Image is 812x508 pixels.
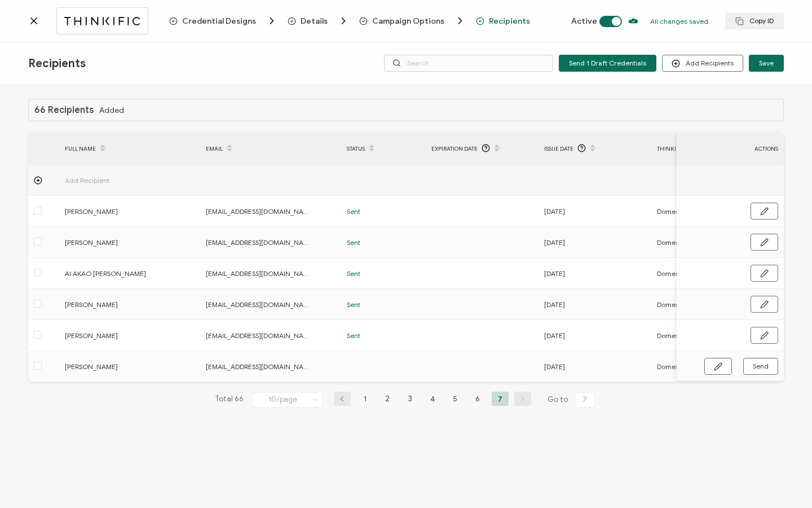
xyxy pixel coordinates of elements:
[544,360,565,373] span: [DATE]
[756,454,812,508] iframe: Chat Widget
[749,55,784,72] button: Save
[544,267,565,280] span: [DATE]
[489,17,530,25] span: Recipients
[252,392,323,408] input: Select
[544,329,565,342] span: [DATE]
[65,205,172,218] span: [PERSON_NAME]
[651,139,764,158] div: Thinkific Course Name
[288,15,349,27] span: Details
[476,17,530,25] span: Recipients
[169,15,530,27] div: Breadcrumb
[200,139,341,158] div: EMAIL
[356,392,373,406] li: 1
[65,360,172,373] span: [PERSON_NAME]
[759,60,774,67] span: Save
[469,392,486,406] li: 6
[341,139,426,158] div: Status
[650,17,708,25] p: All changes saved
[206,236,313,249] span: [EMAIL_ADDRESS][DOMAIN_NAME]
[34,105,94,115] h1: 66 Recipients
[301,17,328,25] span: Details
[548,392,597,408] span: Go to
[28,56,86,71] span: Recipients
[544,205,565,218] span: [DATE]
[206,298,313,311] span: [EMAIL_ADDRESS][DOMAIN_NAME]
[544,236,565,249] span: [DATE]
[59,139,200,158] div: FULL NAME
[206,360,313,373] span: [EMAIL_ADDRESS][DOMAIN_NAME]
[725,12,784,29] button: Copy ID
[401,392,418,406] li: 3
[206,329,313,342] span: [EMAIL_ADDRESS][DOMAIN_NAME]
[65,298,172,311] span: [PERSON_NAME]
[569,60,646,67] span: Send 1 Draft Credentials
[559,55,656,72] button: Send 1 Draft Credentials
[63,14,142,28] img: thinkific.svg
[347,205,360,218] span: Sent
[347,267,360,280] span: Sent
[424,392,441,406] li: 4
[182,17,256,25] span: Credential Designs
[447,392,464,406] li: 5
[65,329,172,342] span: [PERSON_NAME]
[743,358,778,375] button: Send
[662,55,743,72] button: Add Recipients
[384,55,553,72] input: Search
[206,267,313,280] span: [EMAIL_ADDRESS][DOMAIN_NAME]
[65,267,172,280] span: AI AKAO [PERSON_NAME]
[359,15,466,27] span: Campaign Options
[735,17,774,25] span: Copy ID
[431,142,478,155] span: Expiration Date
[99,106,124,115] span: Added
[379,392,396,406] li: 2
[215,392,244,408] span: Total 66
[347,298,360,311] span: Sent
[206,205,313,218] span: [EMAIL_ADDRESS][DOMAIN_NAME]
[753,363,769,370] span: Send
[65,236,172,249] span: [PERSON_NAME]
[65,174,172,187] span: Add Recipient
[544,142,573,155] span: Issue Date
[372,17,444,25] span: Campaign Options
[492,392,509,406] li: 7
[347,329,360,342] span: Sent
[677,142,784,155] div: ACTIONS
[347,236,360,249] span: Sent
[544,298,565,311] span: [DATE]
[571,16,597,26] span: Active
[169,15,277,27] span: Credential Designs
